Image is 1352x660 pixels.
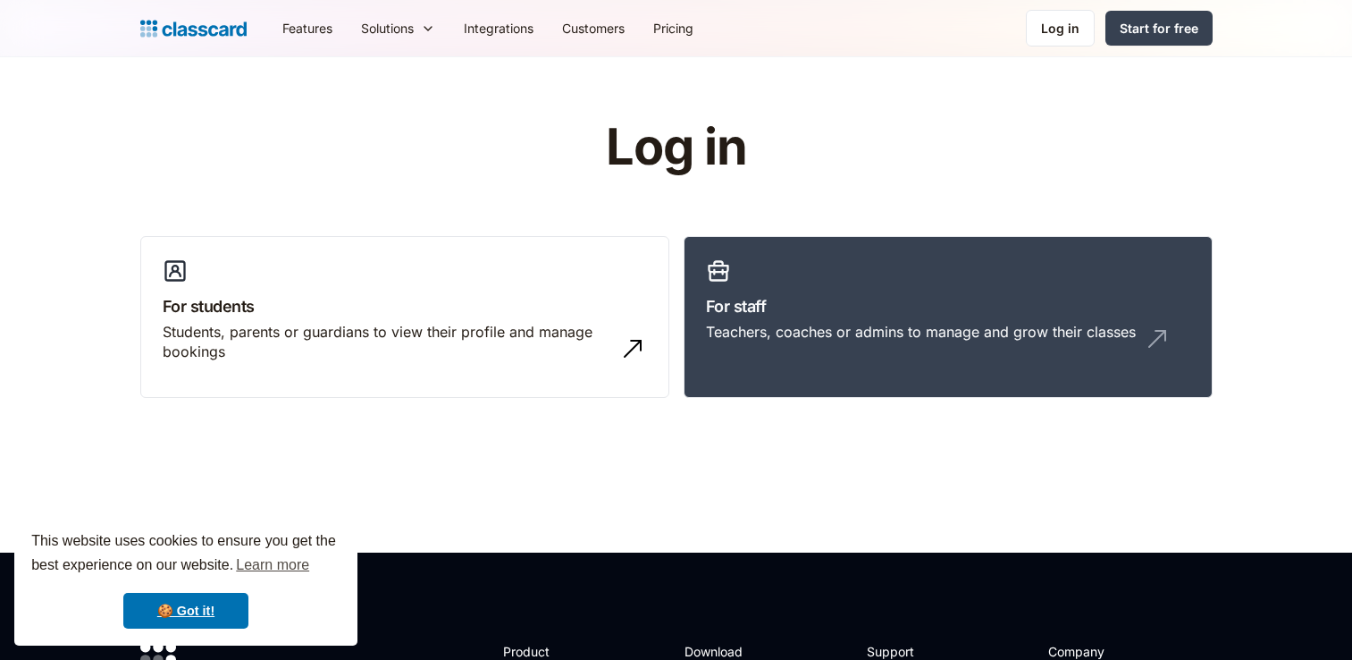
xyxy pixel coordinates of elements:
a: Pricing [639,8,708,48]
div: Students, parents or guardians to view their profile and manage bookings [163,322,611,362]
a: Features [268,8,347,48]
a: learn more about cookies [233,552,312,579]
div: Log in [1041,19,1079,38]
a: Customers [548,8,639,48]
a: home [140,16,247,41]
a: Log in [1026,10,1095,47]
div: Teachers, coaches or admins to manage and grow their classes [706,322,1136,342]
div: Start for free [1120,19,1198,38]
div: Solutions [347,8,449,48]
a: For studentsStudents, parents or guardians to view their profile and manage bookings [140,236,669,399]
a: dismiss cookie message [123,593,248,629]
h1: Log in [392,120,960,175]
a: For staffTeachers, coaches or admins to manage and grow their classes [684,236,1213,399]
h3: For students [163,294,647,318]
a: Start for free [1105,11,1213,46]
span: This website uses cookies to ensure you get the best experience on our website. [31,530,340,579]
a: Integrations [449,8,548,48]
div: cookieconsent [14,513,357,646]
div: Solutions [361,19,414,38]
h3: For staff [706,294,1190,318]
